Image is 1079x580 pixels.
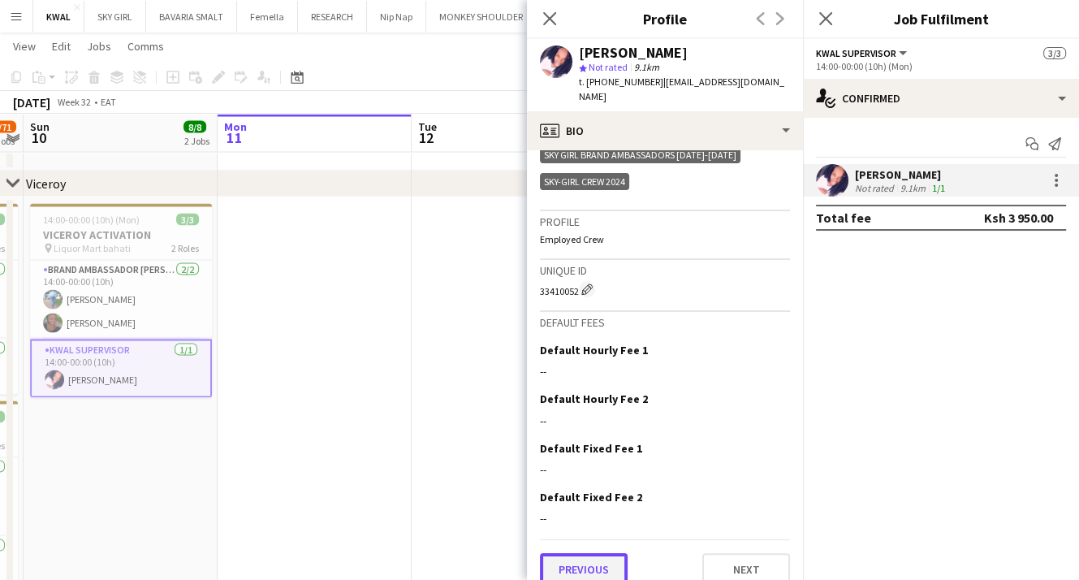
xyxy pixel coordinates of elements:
[984,210,1053,226] div: Ksh 3 950.00
[54,96,94,108] span: Week 32
[932,182,945,194] app-skills-label: 1/1
[237,1,298,32] button: Femella
[540,263,790,278] h3: Unique ID
[127,39,164,54] span: Comms
[816,47,909,59] button: KWAL SUPERVISOR
[816,47,896,59] span: KWAL SUPERVISOR
[54,242,131,254] span: Liquor Mart bahati
[803,8,1079,29] h3: Job Fulfilment
[540,281,790,297] div: 33410052
[28,128,50,147] span: 10
[30,340,212,398] app-card-role: KWAL SUPERVISOR1/114:00-00:00 (10h)[PERSON_NAME]
[171,242,199,254] span: 2 Roles
[579,45,688,60] div: [PERSON_NAME]
[1043,47,1066,59] span: 3/3
[540,392,648,406] h3: Default Hourly Fee 2
[298,1,367,32] button: RESEARCH
[30,119,50,134] span: Sun
[101,96,116,108] div: EAT
[527,8,803,29] h3: Profile
[367,1,426,32] button: Nip Nap
[540,364,790,379] div: --
[855,182,897,194] div: Not rated
[540,511,790,526] div: --
[426,1,537,32] button: MONKEY SHOULDER
[540,315,790,330] h3: Default fees
[540,214,790,229] h3: Profile
[816,210,871,226] div: Total fee
[183,121,206,133] span: 8/8
[631,61,663,73] span: 9.1km
[540,173,629,190] div: SKY-GIRL CREW 2024
[13,94,50,110] div: [DATE]
[224,119,247,134] span: Mon
[540,490,642,504] h3: Default Fixed Fee 2
[416,128,437,147] span: 12
[121,36,170,57] a: Comms
[855,167,948,182] div: [PERSON_NAME]
[540,413,790,428] div: --
[176,214,199,226] span: 3/3
[6,36,42,57] a: View
[30,261,212,340] app-card-role: Brand Ambassador [PERSON_NAME]2/214:00-00:00 (10h)[PERSON_NAME][PERSON_NAME]
[540,462,790,477] div: --
[418,119,437,134] span: Tue
[43,214,140,226] span: 14:00-00:00 (10h) (Mon)
[579,76,663,88] span: t. [PHONE_NUMBER]
[589,61,628,73] span: Not rated
[540,441,642,456] h3: Default Fixed Fee 1
[84,1,146,32] button: SKY GIRL
[222,128,247,147] span: 11
[540,146,740,163] div: SKY GIRL BRAND AMBASSADORS [DATE]-[DATE]
[80,36,118,57] a: Jobs
[52,39,71,54] span: Edit
[30,204,212,398] app-job-card: 14:00-00:00 (10h) (Mon)3/3VICEROY ACTIVATION Liquor Mart bahati2 RolesBrand Ambassador [PERSON_NA...
[540,343,648,357] h3: Default Hourly Fee 1
[803,79,1079,118] div: Confirmed
[146,1,237,32] button: BAVARIA SMALT
[33,1,84,32] button: KWAL
[897,182,929,194] div: 9.1km
[579,76,784,102] span: | [EMAIL_ADDRESS][DOMAIN_NAME]
[184,135,209,147] div: 2 Jobs
[540,233,790,245] p: Employed Crew
[87,39,111,54] span: Jobs
[30,227,212,242] h3: VICEROY ACTIVATION
[26,175,66,192] div: Viceroy
[13,39,36,54] span: View
[527,111,803,150] div: Bio
[816,60,1066,72] div: 14:00-00:00 (10h) (Mon)
[45,36,77,57] a: Edit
